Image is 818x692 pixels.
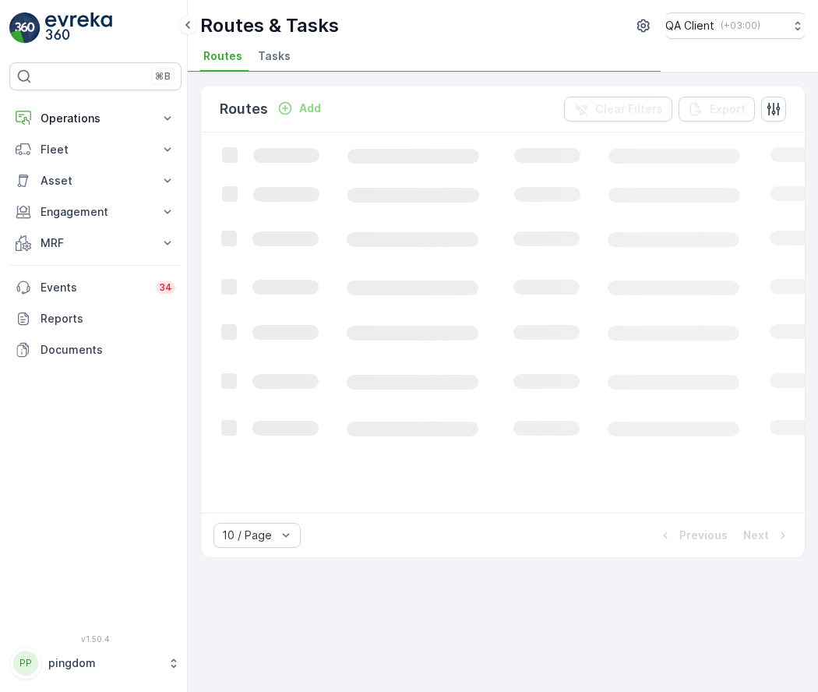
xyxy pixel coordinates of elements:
button: QA Client(+03:00) [665,12,806,39]
span: Routes [203,48,242,64]
p: pingdom [48,655,160,671]
p: 34 [159,281,172,294]
button: Asset [9,165,182,196]
p: Next [743,528,769,543]
button: MRF [9,228,182,259]
button: PPpingdom [9,647,182,680]
p: MRF [41,235,150,251]
button: Fleet [9,134,182,165]
p: Clear Filters [595,101,663,117]
p: Operations [41,111,150,126]
div: PP [13,651,38,676]
button: Add [271,99,327,118]
button: Export [679,97,755,122]
p: QA Client [665,18,714,34]
p: Add [299,101,321,116]
p: Asset [41,173,150,189]
button: Clear Filters [564,97,672,122]
button: Operations [9,103,182,134]
a: Documents [9,334,182,365]
img: logo [9,12,41,44]
p: Fleet [41,142,150,157]
button: Engagement [9,196,182,228]
p: Reports [41,311,175,327]
button: Previous [656,526,729,545]
a: Events34 [9,272,182,303]
span: Tasks [258,48,291,64]
p: ( +03:00 ) [721,19,760,32]
img: logo_light-DOdMpM7g.png [45,12,112,44]
p: Events [41,280,146,295]
p: Documents [41,342,175,358]
button: Next [742,526,792,545]
span: v 1.50.4 [9,634,182,644]
p: Engagement [41,204,150,220]
p: Routes & Tasks [200,13,339,38]
p: Previous [679,528,728,543]
p: Export [710,101,746,117]
a: Reports [9,303,182,334]
p: Routes [220,98,268,120]
p: ⌘B [155,70,171,83]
